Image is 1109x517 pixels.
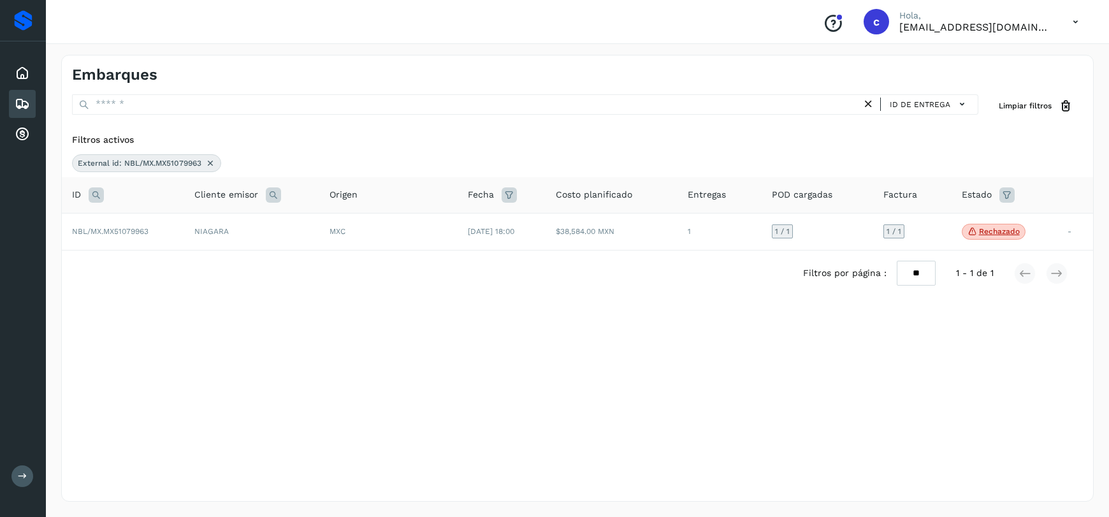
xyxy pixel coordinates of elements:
[979,227,1020,236] p: Rechazado
[9,90,36,118] div: Embarques
[72,66,157,84] h4: Embarques
[956,266,994,280] span: 1 - 1 de 1
[546,213,678,251] td: $38,584.00 MXN
[72,227,149,236] span: NBL/MX.MX51079963
[899,10,1052,21] p: Hola,
[184,213,319,251] td: NIAGARA
[886,95,973,113] button: ID de entrega
[9,59,36,87] div: Inicio
[775,228,790,235] span: 1 / 1
[887,228,901,235] span: 1 / 1
[468,227,514,236] span: [DATE] 18:00
[72,154,221,172] div: External id: NBL/MX.MX51079963
[330,188,358,201] span: Origen
[803,266,887,280] span: Filtros por página :
[962,188,992,201] span: Estado
[194,188,258,201] span: Cliente emisor
[556,188,632,201] span: Costo planificado
[1057,213,1093,251] td: -
[989,94,1083,118] button: Limpiar filtros
[78,157,201,169] span: External id: NBL/MX.MX51079963
[890,99,950,110] span: ID de entrega
[468,188,494,201] span: Fecha
[678,213,761,251] td: 1
[772,188,832,201] span: POD cargadas
[9,120,36,149] div: Cuentas por cobrar
[883,188,917,201] span: Factura
[688,188,726,201] span: Entregas
[999,100,1052,112] span: Limpiar filtros
[330,227,345,236] span: MXC
[72,188,81,201] span: ID
[899,21,1052,33] p: cuentasespeciales8_met@castores.com.mx
[72,133,1083,147] div: Filtros activos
